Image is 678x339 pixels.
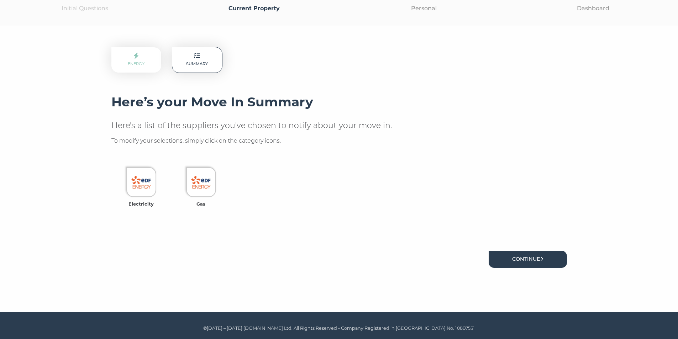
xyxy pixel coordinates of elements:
img: EDF Energy [130,171,153,194]
p: Here's a list of the suppliers you've chosen to notify about your move in. [111,120,567,131]
p: Personal [339,4,509,13]
h3: Here’s your Move In Summary [111,94,567,110]
a: Continue [489,251,567,268]
a: Energy [128,54,144,66]
strong: Gas [196,201,205,207]
strong: Electricity [128,201,154,207]
p: Dashboard [509,4,678,13]
p: ©[DATE] – [DATE] [DOMAIN_NAME] Ltd. All Rights Reserved - Company Registered in [GEOGRAPHIC_DATA]... [113,325,565,332]
p: Summary [172,47,222,73]
p: Current Property [169,4,339,13]
img: EDF Energy [190,171,213,194]
p: To modify your selections, simply click on the category icons. [111,136,567,145]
